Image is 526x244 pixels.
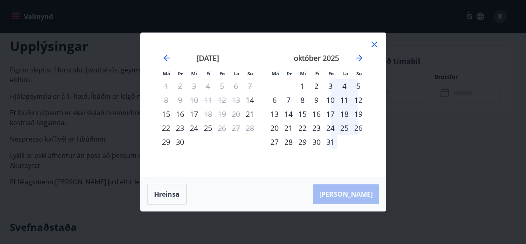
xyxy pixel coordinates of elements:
td: Choose fimmtudagur, 30. október 2025 as your check-in date. It’s available. [309,135,323,149]
td: Choose þriðjudagur, 21. október 2025 as your check-in date. It’s available. [281,121,295,135]
td: Choose sunnudagur, 21. september 2025 as your check-in date. It’s available. [243,107,257,121]
small: La [342,70,348,77]
div: 19 [351,107,365,121]
div: 4 [337,79,351,93]
td: Choose föstudagur, 24. október 2025 as your check-in date. It’s available. [323,121,337,135]
div: 25 [201,121,215,135]
div: 23 [173,121,187,135]
div: 22 [159,121,173,135]
td: Choose þriðjudagur, 7. október 2025 as your check-in date. It’s available. [281,93,295,107]
div: 22 [295,121,309,135]
td: Choose mánudagur, 27. október 2025 as your check-in date. It’s available. [268,135,281,149]
div: Move backward to switch to the previous month. [162,53,172,63]
div: 12 [351,93,365,107]
td: Not available. þriðjudagur, 2. september 2025 [173,79,187,93]
td: Not available. mánudagur, 8. september 2025 [159,93,173,107]
div: 31 [323,135,337,149]
td: Choose miðvikudagur, 24. september 2025 as your check-in date. It’s available. [187,121,201,135]
td: Not available. laugardagur, 13. september 2025 [229,93,243,107]
td: Not available. föstudagur, 12. september 2025 [215,93,229,107]
small: Þr [287,70,292,77]
div: Aðeins innritun í boði [159,135,173,149]
td: Not available. laugardagur, 20. september 2025 [229,107,243,121]
td: Not available. föstudagur, 5. september 2025 [215,79,229,93]
div: 16 [309,107,323,121]
td: Choose fimmtudagur, 23. október 2025 as your check-in date. It’s available. [309,121,323,135]
td: Not available. fimmtudagur, 11. september 2025 [201,93,215,107]
td: Choose fimmtudagur, 9. október 2025 as your check-in date. It’s available. [309,93,323,107]
div: 15 [295,107,309,121]
td: Choose þriðjudagur, 14. október 2025 as your check-in date. It’s available. [281,107,295,121]
small: Su [356,70,362,77]
div: 30 [309,135,323,149]
div: 23 [309,121,323,135]
div: 21 [281,121,295,135]
div: 7 [281,93,295,107]
small: Fö [328,70,334,77]
td: Choose sunnudagur, 14. september 2025 as your check-in date. It’s available. [243,93,257,107]
td: Not available. sunnudagur, 28. september 2025 [243,121,257,135]
td: Not available. mánudagur, 1. september 2025 [159,79,173,93]
td: Choose mánudagur, 15. september 2025 as your check-in date. It’s available. [159,107,173,121]
strong: [DATE] [196,53,219,63]
small: La [233,70,239,77]
div: 30 [173,135,187,149]
td: Choose föstudagur, 10. október 2025 as your check-in date. It’s available. [323,93,337,107]
small: Mi [191,70,197,77]
small: Fö [219,70,225,77]
td: Choose mánudagur, 13. október 2025 as your check-in date. It’s available. [268,107,281,121]
td: Choose laugardagur, 4. október 2025 as your check-in date. It’s available. [337,79,351,93]
div: Aðeins innritun í boði [243,107,257,121]
div: 17 [323,107,337,121]
td: Not available. miðvikudagur, 3. september 2025 [187,79,201,93]
small: Fi [206,70,210,77]
td: Choose miðvikudagur, 29. október 2025 as your check-in date. It’s available. [295,135,309,149]
td: Not available. miðvikudagur, 10. september 2025 [187,93,201,107]
div: Aðeins útritun í boði [159,79,173,93]
small: Þr [178,70,183,77]
div: 11 [337,93,351,107]
div: 18 [337,107,351,121]
td: Not available. sunnudagur, 7. september 2025 [243,79,257,93]
div: 10 [323,93,337,107]
div: 1 [295,79,309,93]
td: Choose þriðjudagur, 28. október 2025 as your check-in date. It’s available. [281,135,295,149]
div: Aðeins útritun í boði [215,121,229,135]
div: 26 [351,121,365,135]
td: Choose mánudagur, 29. september 2025 as your check-in date. It’s available. [159,135,173,149]
div: 13 [268,107,281,121]
div: Move forward to switch to the next month. [354,53,364,63]
td: Choose miðvikudagur, 22. október 2025 as your check-in date. It’s available. [295,121,309,135]
td: Choose mánudagur, 22. september 2025 as your check-in date. It’s available. [159,121,173,135]
div: 14 [281,107,295,121]
td: Not available. fimmtudagur, 18. september 2025 [201,107,215,121]
td: Choose föstudagur, 3. október 2025 as your check-in date. It’s available. [323,79,337,93]
div: Aðeins innritun í boði [243,93,257,107]
td: Choose sunnudagur, 5. október 2025 as your check-in date. It’s available. [351,79,365,93]
button: Hreinsa [147,184,187,204]
div: 24 [323,121,337,135]
div: 3 [323,79,337,93]
td: Not available. þriðjudagur, 9. september 2025 [173,93,187,107]
td: Choose þriðjudagur, 30. september 2025 as your check-in date. It’s available. [173,135,187,149]
td: Not available. föstudagur, 26. september 2025 [215,121,229,135]
div: 2 [309,79,323,93]
small: Su [247,70,253,77]
td: Choose sunnudagur, 12. október 2025 as your check-in date. It’s available. [351,93,365,107]
small: Mi [300,70,306,77]
td: Not available. föstudagur, 19. september 2025 [215,107,229,121]
td: Choose laugardagur, 18. október 2025 as your check-in date. It’s available. [337,107,351,121]
div: Aðeins útritun í boði [201,107,215,121]
div: 5 [351,79,365,93]
td: Choose laugardagur, 11. október 2025 as your check-in date. It’s available. [337,93,351,107]
td: Choose sunnudagur, 19. október 2025 as your check-in date. It’s available. [351,107,365,121]
div: 15 [159,107,173,121]
div: 25 [337,121,351,135]
div: 6 [268,93,281,107]
td: Choose miðvikudagur, 1. október 2025 as your check-in date. It’s available. [295,79,309,93]
td: Choose þriðjudagur, 16. september 2025 as your check-in date. It’s available. [173,107,187,121]
div: 29 [295,135,309,149]
div: 17 [187,107,201,121]
td: Choose sunnudagur, 26. október 2025 as your check-in date. It’s available. [351,121,365,135]
div: Calendar [150,43,376,167]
